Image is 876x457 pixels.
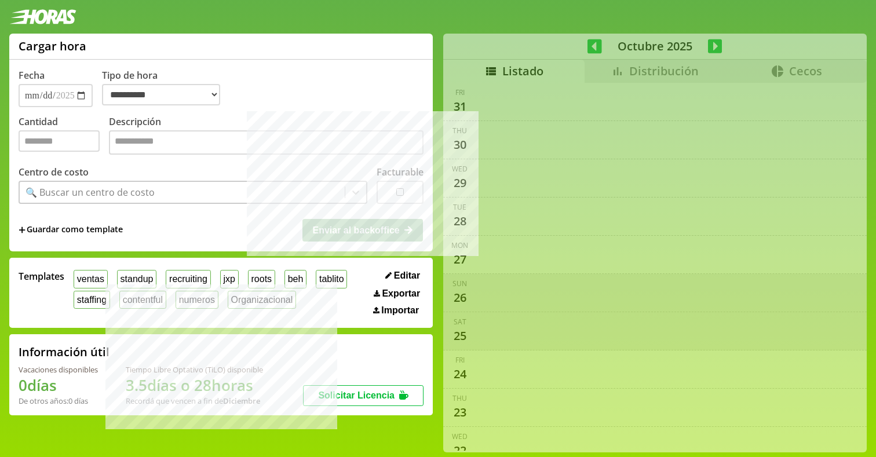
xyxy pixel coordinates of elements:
input: Cantidad [19,130,100,152]
h1: Cargar hora [19,38,86,54]
textarea: Descripción [109,130,424,155]
select: Tipo de hora [102,84,220,105]
button: recruiting [166,270,210,288]
span: Importar [381,305,419,316]
h1: 3.5 días o 28 horas [126,375,263,396]
div: Tiempo Libre Optativo (TiLO) disponible [126,364,263,375]
h2: Información útil [19,344,110,360]
label: Descripción [109,115,424,158]
h1: 0 días [19,375,98,396]
span: + [19,224,25,236]
label: Centro de costo [19,166,89,178]
b: Diciembre [223,396,260,406]
div: 🔍 Buscar un centro de costo [25,186,155,199]
label: Cantidad [19,115,109,158]
button: Editar [382,270,424,281]
label: Tipo de hora [102,69,229,107]
button: numeros [176,291,218,309]
span: Solicitar Licencia [318,390,395,400]
span: +Guardar como template [19,224,123,236]
span: Editar [394,270,420,281]
label: Fecha [19,69,45,82]
button: contentful [119,291,166,309]
button: staffing [74,291,110,309]
button: standup [117,270,157,288]
button: ventas [74,270,108,288]
button: beh [284,270,306,288]
button: Exportar [370,288,424,299]
div: Vacaciones disponibles [19,364,98,375]
div: Recordá que vencen a fin de [126,396,263,406]
button: tablito [316,270,347,288]
label: Facturable [377,166,424,178]
div: De otros años: 0 días [19,396,98,406]
span: Templates [19,270,64,283]
button: jxp [220,270,239,288]
button: Organizacional [228,291,296,309]
button: roots [248,270,275,288]
img: logotipo [9,9,76,24]
button: Solicitar Licencia [303,385,424,406]
span: Exportar [382,288,420,299]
